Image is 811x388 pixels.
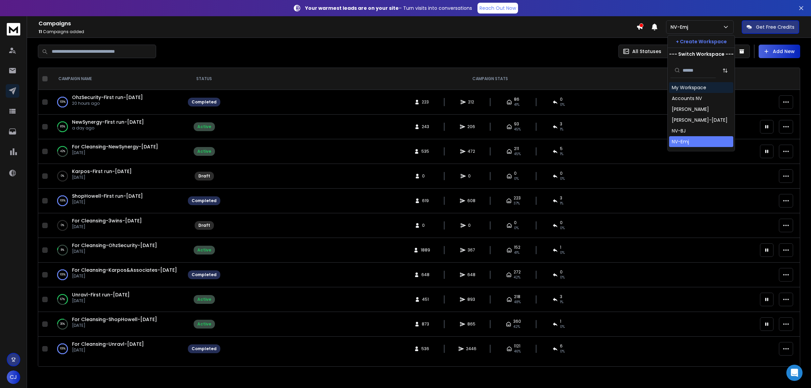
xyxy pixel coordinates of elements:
p: – Turn visits into conversations [305,5,472,11]
div: [PERSON_NAME] [672,106,709,113]
span: 206 [467,124,475,129]
td: 67%Unravl-First run-[DATE][DATE] [50,287,184,312]
div: My Workspace [672,84,706,91]
span: 86 [514,97,519,102]
span: 11 [39,29,42,34]
button: CJ [7,370,20,384]
p: a day ago [72,125,144,131]
span: 272 [514,269,521,275]
td: 100%OhzSecurity-First run-[DATE]20 hours ago [50,90,184,115]
a: Unravl-First run-[DATE] [72,291,130,298]
p: 0 % [61,222,64,229]
span: 3 [560,294,562,299]
td: 85%NewSynergy-First run-[DATE]a day ago [50,115,184,139]
span: 211 [514,146,519,151]
p: 67 % [60,296,65,303]
p: [DATE] [72,273,177,279]
span: For Cleansing-NewSynergy-[DATE] [72,143,158,150]
p: 20 hours ago [72,101,143,106]
span: 367 [468,247,475,253]
td: 30%For Cleansing-ShopHowell-[DATE][DATE] [50,312,184,337]
span: 45 % [514,127,521,132]
div: NV-BJ [672,127,686,134]
p: 42 % [60,148,65,155]
span: 0 [468,173,475,179]
td: 8%For Cleansing-OhzSecurity-[DATE][DATE] [50,238,184,263]
td: 100%For Cleansing-Unravl-[DATE][DATE] [50,337,184,361]
td: 42%For Cleansing-NewSynergy-[DATE][DATE] [50,139,184,164]
p: 100 % [60,197,66,204]
span: 0 [560,171,563,176]
span: 535 [421,149,429,154]
span: 223 [514,195,521,201]
span: 0 [560,220,563,225]
div: Open Intercom Messenger [786,365,803,381]
span: 0 [514,220,517,225]
span: 0 % [560,324,565,330]
a: ShopHowell-First run-[DATE] [72,193,143,199]
a: Reach Out Now [477,3,518,14]
div: Completed [192,272,217,277]
p: [DATE] [72,347,144,353]
a: For Cleansing-Unravl-[DATE] [72,341,144,347]
span: 1889 [421,247,430,253]
span: 648 [467,272,475,277]
div: Completed [192,346,217,351]
span: 1 [560,319,561,324]
p: 100 % [60,271,66,278]
span: 865 [467,321,475,327]
span: 42 % [513,324,520,330]
a: NewSynergy-First run-[DATE] [72,119,144,125]
span: 1121 [514,343,520,349]
div: Draft [198,173,210,179]
a: OhzSecurity-First run-[DATE] [72,94,143,101]
p: [DATE] [72,298,130,304]
button: Add New [759,45,800,58]
span: 1 % [560,201,563,206]
span: 46 % [514,349,521,354]
span: 0 [514,171,517,176]
span: 6 [560,343,563,349]
div: Completed [192,198,217,203]
td: 100%For Cleansing-Karpos&Associates-[DATE][DATE] [50,263,184,287]
span: 1 [560,245,561,250]
a: Karpos-First run-[DATE] [72,168,132,175]
button: + Create Workspace [668,35,735,48]
p: [DATE] [72,199,143,205]
p: 100 % [60,345,66,352]
span: 608 [467,198,475,203]
div: Accounts NV [672,95,702,102]
th: CAMPAIGN STATS [224,68,756,90]
span: 2446 [466,346,476,351]
a: For Cleansing-ShopHowell-[DATE] [72,316,157,323]
div: Draft [198,223,210,228]
img: logo [7,23,20,35]
div: Active [197,124,211,129]
span: 37 % [514,201,520,206]
span: 41 % [514,102,519,107]
span: 360 [513,319,521,324]
span: 0 % [560,275,565,280]
span: 1 % [560,151,563,157]
p: Campaigns added [39,29,636,34]
div: Completed [192,99,217,105]
span: 45 % [514,151,521,157]
span: 48 % [514,299,521,305]
p: 8 % [61,247,64,253]
span: 243 [422,124,429,129]
span: 893 [467,297,475,302]
span: 0 [422,223,429,228]
span: For Cleansing-3wins-[DATE] [72,217,142,224]
span: 1 % [560,299,563,305]
span: 536 [421,346,429,351]
p: [DATE] [72,175,132,180]
td: 0%For Cleansing-3wins-[DATE][DATE] [50,213,184,238]
p: + Create Workspace [676,38,727,45]
a: For Cleansing-OhzSecurity-[DATE] [72,242,157,249]
div: NV-Emj [672,138,689,145]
